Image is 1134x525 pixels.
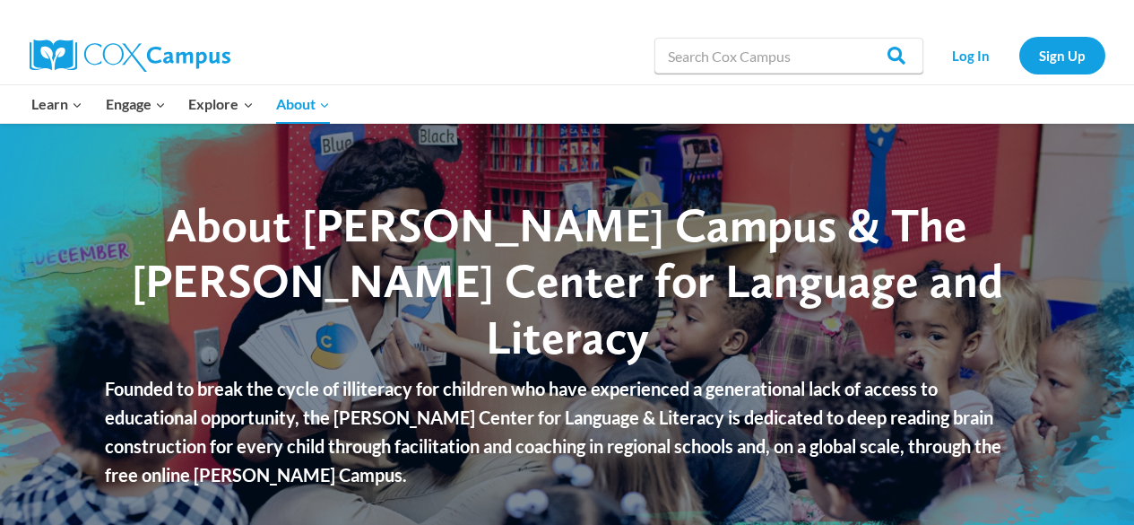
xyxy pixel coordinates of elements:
[932,37,1105,74] nav: Secondary Navigation
[30,39,230,72] img: Cox Campus
[105,374,1029,489] p: Founded to break the cycle of illiteracy for children who have experienced a generational lack of...
[188,92,253,116] span: Explore
[932,37,1010,74] a: Log In
[654,38,923,74] input: Search Cox Campus
[106,92,166,116] span: Engage
[132,197,1003,365] span: About [PERSON_NAME] Campus & The [PERSON_NAME] Center for Language and Literacy
[21,85,342,123] nav: Primary Navigation
[31,92,82,116] span: Learn
[1019,37,1105,74] a: Sign Up
[276,92,330,116] span: About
